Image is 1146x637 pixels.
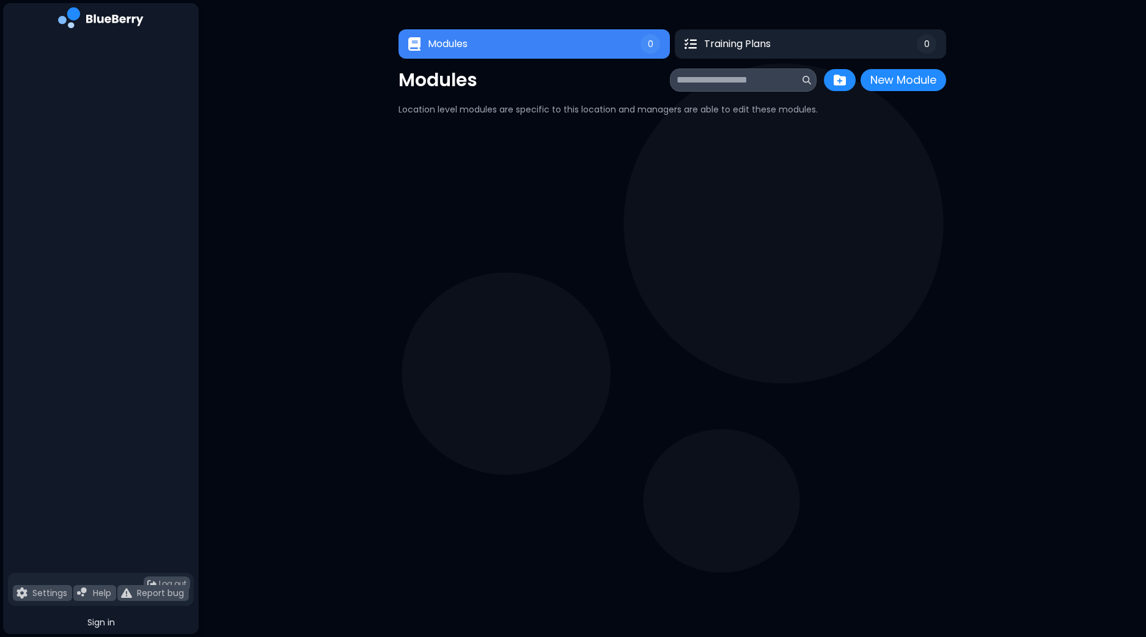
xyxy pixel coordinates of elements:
p: Settings [32,587,67,598]
span: 0 [648,39,653,50]
p: Modules [399,69,477,91]
img: file icon [121,587,132,598]
img: Training Plans [685,38,697,50]
img: logout [147,580,156,589]
span: Log out [159,579,186,589]
img: search icon [803,76,811,84]
button: Training PlansTraining Plans0 [675,29,946,59]
button: ModulesModules0 [399,29,670,59]
span: Modules [428,37,468,51]
p: Help [93,587,111,598]
img: Modules [408,37,421,51]
p: Location level modules are specific to this location and managers are able to edit these modules. [399,104,946,115]
img: file icon [77,587,88,598]
img: folder plus icon [834,74,846,86]
img: file icon [17,587,28,598]
span: 0 [924,39,930,50]
span: Sign in [87,617,115,628]
p: Report bug [137,587,184,598]
button: Sign in [8,611,194,634]
span: Training Plans [704,37,771,51]
img: company logo [58,7,144,32]
button: New Module [861,69,946,91]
